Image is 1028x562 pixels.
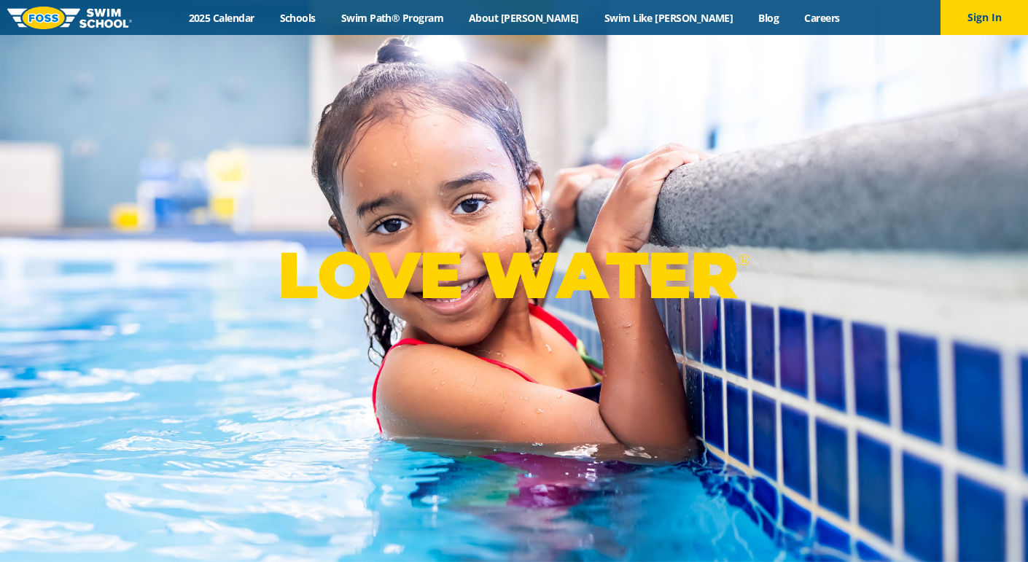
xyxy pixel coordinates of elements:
[7,7,132,29] img: FOSS Swim School Logo
[738,251,749,269] sup: ®
[746,11,792,25] a: Blog
[792,11,852,25] a: Careers
[176,11,267,25] a: 2025 Calendar
[278,236,749,314] p: LOVE WATER
[591,11,746,25] a: Swim Like [PERSON_NAME]
[328,11,456,25] a: Swim Path® Program
[456,11,592,25] a: About [PERSON_NAME]
[267,11,328,25] a: Schools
